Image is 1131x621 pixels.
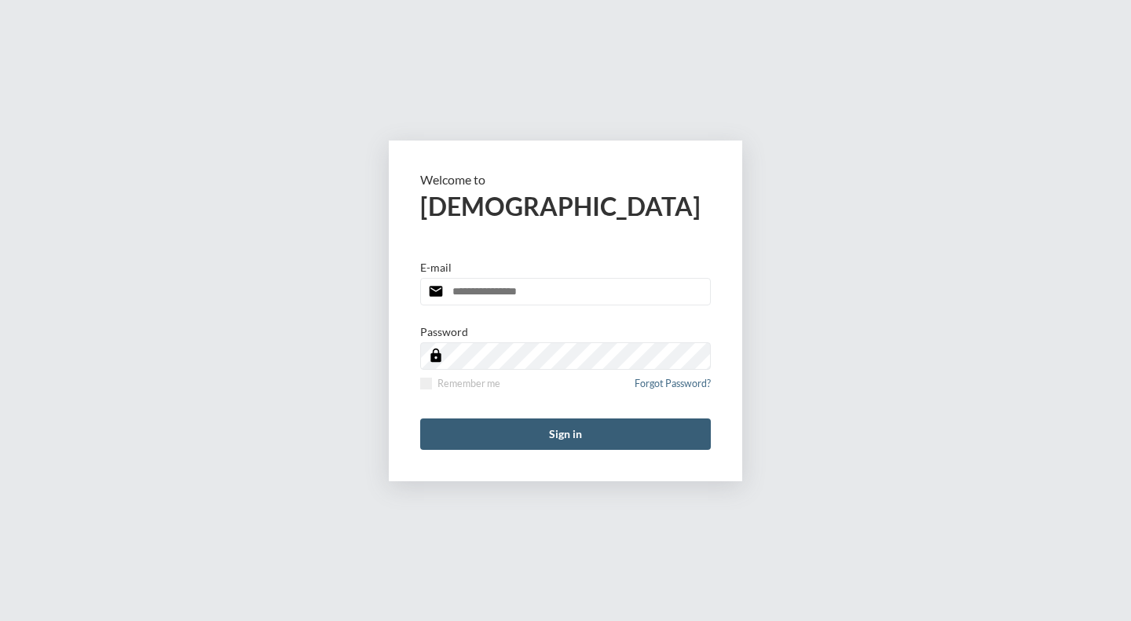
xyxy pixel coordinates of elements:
p: Password [420,325,468,338]
h2: [DEMOGRAPHIC_DATA] [420,191,711,221]
p: E-mail [420,261,452,274]
label: Remember me [420,378,500,389]
button: Sign in [420,418,711,450]
a: Forgot Password? [635,378,711,399]
p: Welcome to [420,172,711,187]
